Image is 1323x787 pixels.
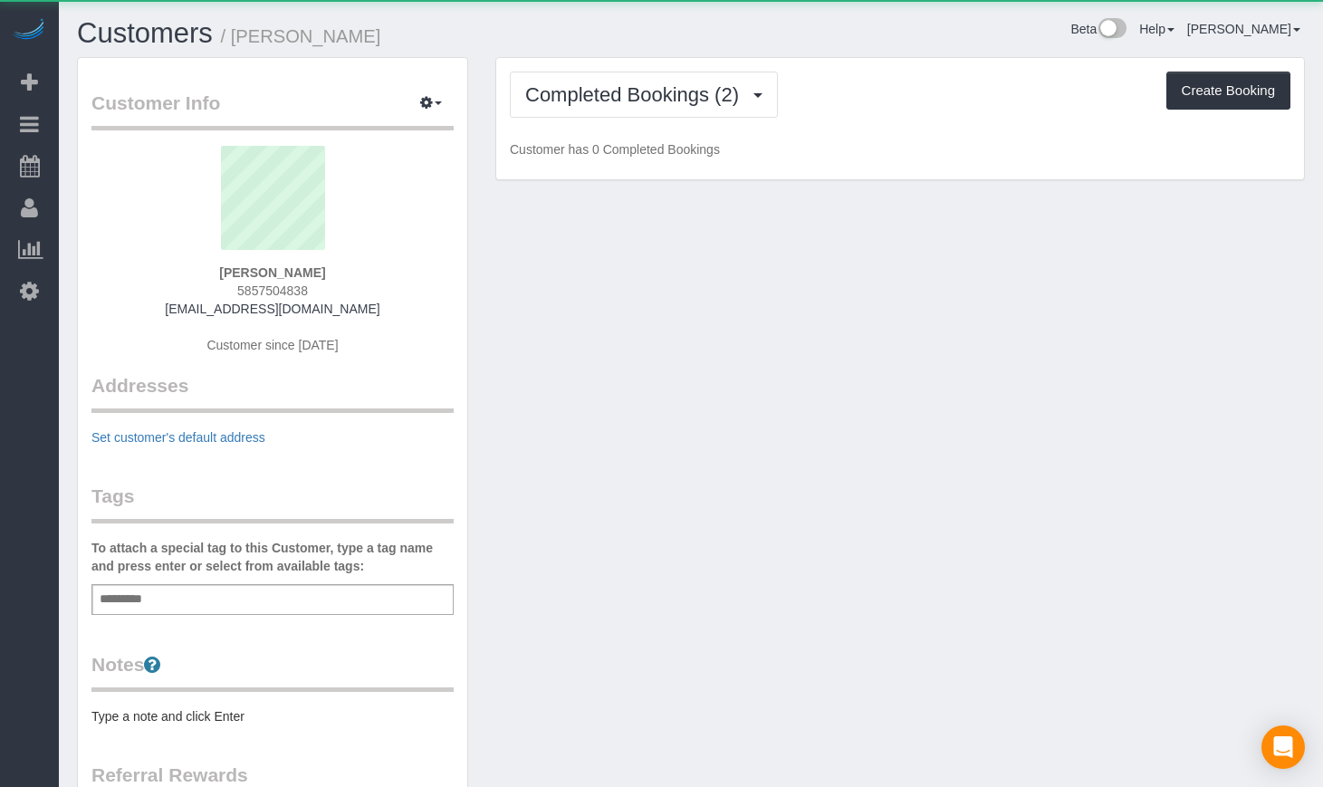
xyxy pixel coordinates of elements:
[91,430,265,445] a: Set customer's default address
[91,539,454,575] label: To attach a special tag to this Customer, type a tag name and press enter or select from availabl...
[91,483,454,523] legend: Tags
[165,302,379,316] a: [EMAIL_ADDRESS][DOMAIN_NAME]
[77,17,213,49] a: Customers
[510,72,778,118] button: Completed Bookings (2)
[1187,22,1300,36] a: [PERSON_NAME]
[1261,725,1305,769] div: Open Intercom Messenger
[1166,72,1290,110] button: Create Booking
[11,18,47,43] img: Automaid Logo
[91,651,454,692] legend: Notes
[1097,18,1126,42] img: New interface
[1139,22,1174,36] a: Help
[206,338,338,352] span: Customer since [DATE]
[525,83,748,106] span: Completed Bookings (2)
[1070,22,1126,36] a: Beta
[510,140,1290,158] p: Customer has 0 Completed Bookings
[219,265,325,280] strong: [PERSON_NAME]
[237,283,308,298] span: 5857504838
[91,707,454,725] pre: Type a note and click Enter
[91,90,454,130] legend: Customer Info
[221,26,381,46] small: / [PERSON_NAME]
